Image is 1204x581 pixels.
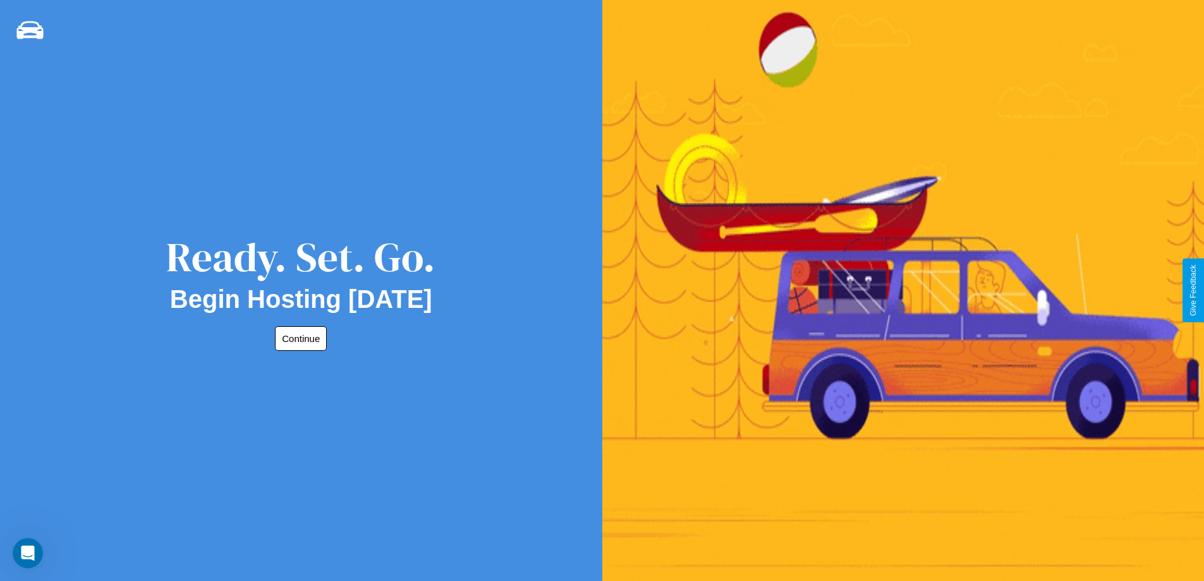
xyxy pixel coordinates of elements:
div: Give Feedback [1189,265,1198,316]
h2: Begin Hosting [DATE] [170,285,432,314]
div: Ready. Set. Go. [166,229,435,285]
iframe: Intercom live chat [13,538,43,568]
button: Continue [275,326,327,351]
